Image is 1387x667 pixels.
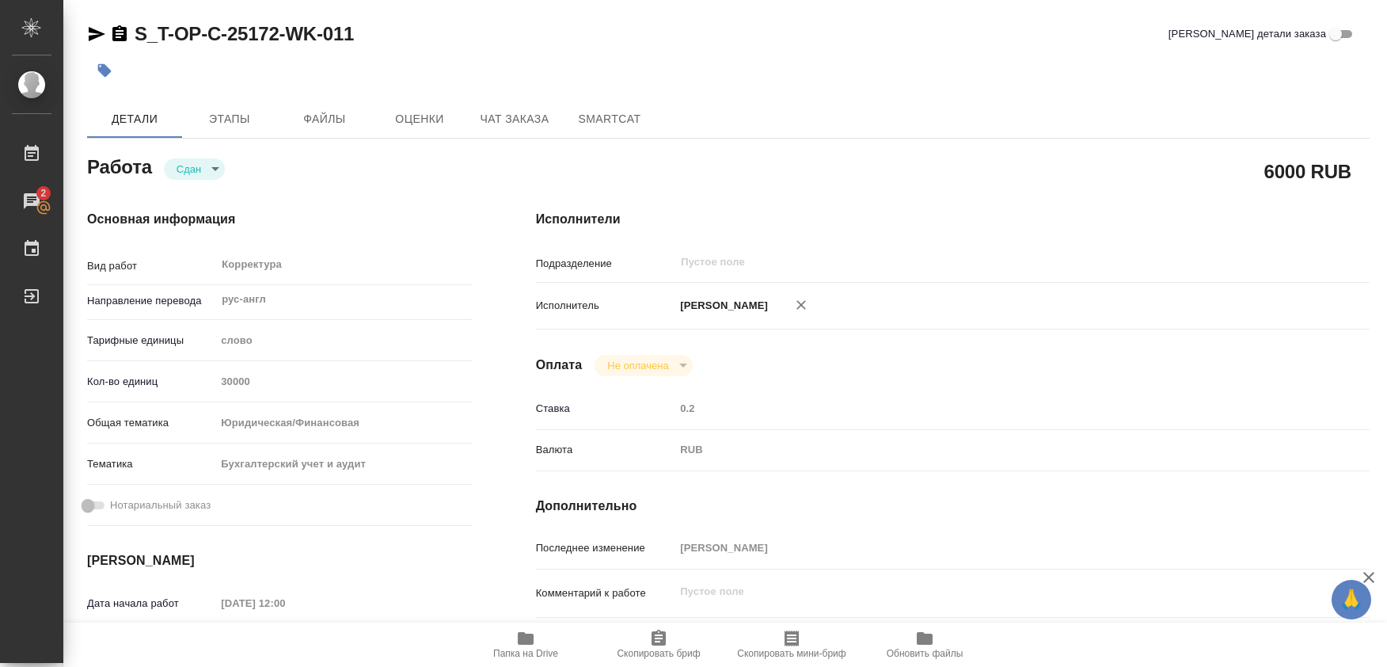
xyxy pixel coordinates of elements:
[477,109,553,129] span: Чат заказа
[1332,580,1371,619] button: 🙏
[674,397,1300,420] input: Пустое поле
[536,540,675,556] p: Последнее изменение
[1264,158,1351,185] h2: 6000 RUB
[87,151,152,180] h2: Работа
[725,623,858,667] button: Скопировать мини-бриф
[87,53,122,88] button: Добавить тэг
[87,551,473,570] h4: [PERSON_NAME]
[459,623,592,667] button: Папка на Drive
[536,442,675,458] p: Валюта
[215,370,472,393] input: Пустое поле
[858,623,991,667] button: Обновить файлы
[536,256,675,272] p: Подразделение
[1168,26,1326,42] span: [PERSON_NAME] детали заказа
[215,451,472,478] div: Бухгалтерский учет и аудит
[493,648,558,659] span: Папка на Drive
[87,415,215,431] p: Общая тематика
[87,210,473,229] h4: Основная информация
[110,25,129,44] button: Скопировать ссылку
[737,648,845,659] span: Скопировать мини-бриф
[110,497,211,513] span: Нотариальный заказ
[97,109,173,129] span: Детали
[87,456,215,472] p: Тематика
[536,401,675,417] p: Ставка
[215,410,472,436] div: Юридическая/Финансовая
[617,648,700,659] span: Скопировать бриф
[536,356,583,375] h4: Оплата
[674,536,1300,559] input: Пустое поле
[87,25,106,44] button: Скопировать ссылку для ЯМессенджера
[172,162,206,176] button: Сдан
[87,596,215,612] p: Дата начала работ
[215,592,354,615] input: Пустое поле
[536,298,675,314] p: Исполнитель
[164,158,225,180] div: Сдан
[31,185,55,201] span: 2
[595,355,692,376] div: Сдан
[215,327,472,354] div: слово
[674,436,1300,463] div: RUB
[382,109,458,129] span: Оценки
[1338,583,1365,616] span: 🙏
[287,109,363,129] span: Файлы
[784,288,819,322] button: Удалить исполнителя
[87,333,215,349] p: Тарифные единицы
[572,109,648,129] span: SmartCat
[4,181,59,221] a: 2
[602,359,673,372] button: Не оплачена
[87,258,215,274] p: Вид работ
[192,109,268,129] span: Этапы
[536,497,1370,516] h4: Дополнительно
[536,210,1370,229] h4: Исполнители
[536,585,675,601] p: Комментарий к работе
[674,298,768,314] p: [PERSON_NAME]
[679,253,1263,272] input: Пустое поле
[87,293,215,309] p: Направление перевода
[887,648,963,659] span: Обновить файлы
[87,374,215,390] p: Кол-во единиц
[592,623,725,667] button: Скопировать бриф
[135,23,354,44] a: S_T-OP-C-25172-WK-011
